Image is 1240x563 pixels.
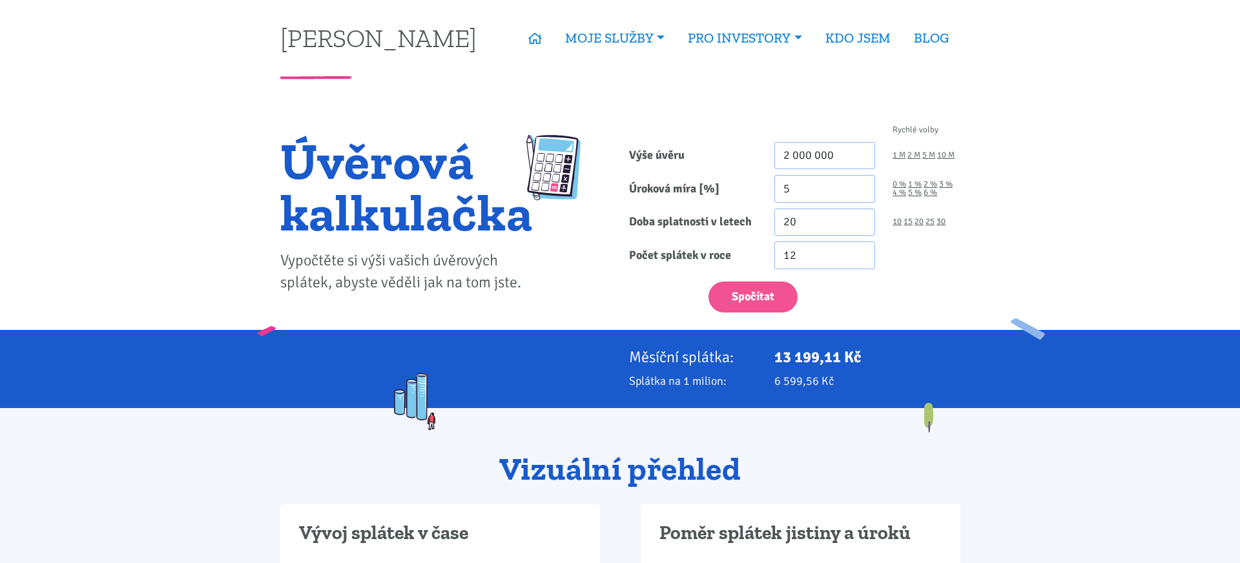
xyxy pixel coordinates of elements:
[553,23,676,53] a: MOJE SLUŽBY
[893,151,905,159] a: 1 M
[659,521,942,546] h3: Poměr splátek jistiny a úroků
[893,189,906,197] a: 4 %
[620,209,765,236] label: Doba splatnosti v letech
[936,218,945,226] a: 30
[907,151,920,159] a: 2 M
[629,348,757,366] p: Měsíční splátka:
[774,372,960,390] p: 6 599,56 Kč
[299,521,581,546] h3: Vývoj splátek v čase
[280,250,533,294] p: Vypočtěte si výši vašich úvěrových splátek, abyste věděli jak na tom jste.
[620,142,765,170] label: Výše úvěru
[280,135,533,238] h1: Úvěrová kalkulačka
[914,218,924,226] a: 20
[924,180,937,189] a: 2 %
[676,23,813,53] a: PRO INVESTORY
[774,348,960,366] p: 13 199,11 Kč
[893,180,906,189] a: 0 %
[904,218,913,226] a: 15
[893,126,938,134] span: Rychlé volby
[908,189,922,197] a: 5 %
[893,218,902,226] a: 10
[925,218,935,226] a: 25
[922,151,935,159] a: 5 M
[937,151,955,159] a: 10 M
[939,180,953,189] a: 3 %
[814,23,902,53] a: KDO JSEM
[629,372,757,390] p: Splátka na 1 milion:
[620,241,765,269] label: Počet splátek v roce
[902,23,960,53] a: BLOG
[280,25,477,50] a: [PERSON_NAME]
[908,180,922,189] a: 1 %
[708,281,798,313] button: Spočítat
[280,452,960,487] h2: Vizuální přehled
[620,175,765,203] label: Úroková míra [%]
[924,189,937,197] a: 6 %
